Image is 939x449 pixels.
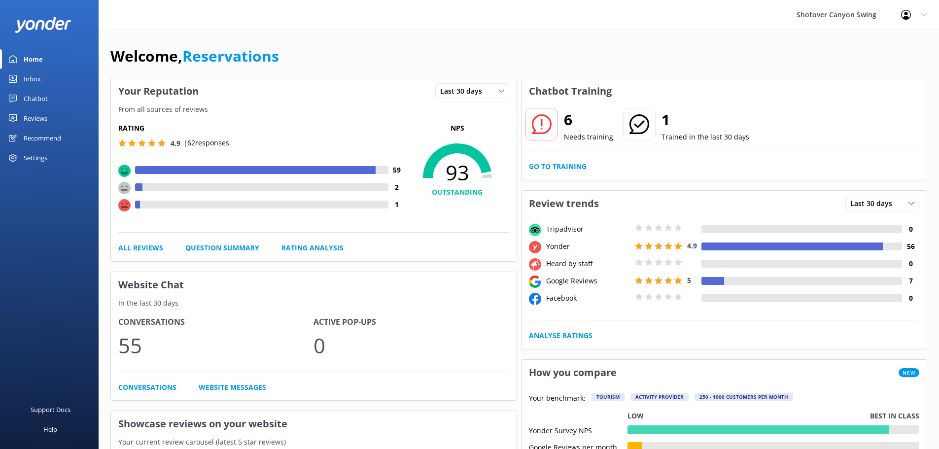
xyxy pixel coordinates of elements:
[388,199,406,210] h4: 1
[24,148,47,168] div: Settings
[695,393,793,401] div: 250 - 1000 customers per month
[902,241,919,252] h4: 56
[850,198,898,209] span: Last 30 days
[544,293,632,304] div: Facebook
[627,411,644,421] p: Low
[111,272,517,298] h3: Website Chat
[564,132,613,142] p: Needs training
[388,182,406,193] h4: 2
[24,89,48,108] div: Chatbot
[544,258,632,269] div: Heard by staff
[182,46,279,66] a: Reservations
[15,17,71,33] img: yonder-white-logo.png
[171,138,180,148] span: 4.9
[111,437,517,448] p: Your current review carousel (latest 5 star reviews)
[544,224,632,235] div: Tripadvisor
[118,242,163,253] a: All Reviews
[31,400,70,419] div: Support Docs
[529,330,592,341] a: Analyse Ratings
[406,123,509,134] p: NPS
[591,393,625,401] div: Tourism
[118,316,313,329] h4: Conversations
[899,368,919,377] span: New
[313,316,509,329] h4: Active Pop-ups
[313,329,509,362] p: 0
[902,276,919,286] h4: 7
[529,161,587,172] a: Go to Training
[281,242,344,253] a: Rating Analysis
[111,298,517,309] p: In the last 30 days
[902,258,919,269] h4: 0
[24,108,47,128] div: Reviews
[687,276,691,285] span: 5
[544,241,632,252] div: Yonder
[388,165,406,175] h4: 59
[529,425,627,434] div: Yonder Survey NPS
[522,191,606,216] h3: Review trends
[24,69,41,89] div: Inbox
[111,78,206,104] h3: Your Reputation
[406,160,509,185] span: 93
[43,419,57,439] div: Help
[111,104,517,115] p: From all sources of reviews
[564,108,613,132] h2: 6
[24,49,43,69] div: Home
[544,276,632,286] div: Google Reviews
[687,241,697,250] span: 4.9
[902,224,919,235] h4: 0
[406,187,509,198] h4: OUTSTANDING
[118,329,313,362] p: 55
[118,123,406,134] h5: Rating
[870,411,919,421] p: Best in class
[185,242,259,253] a: Question Summary
[183,138,229,148] p: | 62 responses
[440,86,488,97] span: Last 30 days
[24,128,61,148] div: Recommend
[529,393,586,405] p: Your benchmark:
[902,293,919,304] h4: 0
[661,108,749,132] h2: 1
[199,382,266,393] a: Website Messages
[111,411,517,437] h3: Showcase reviews on your website
[522,78,619,104] h3: Chatbot Training
[118,382,176,393] a: Conversations
[522,360,624,385] h3: How you compare
[630,393,689,401] div: Activity Provider
[661,132,749,142] p: Trained in the last 30 days
[110,44,279,68] h1: Welcome,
